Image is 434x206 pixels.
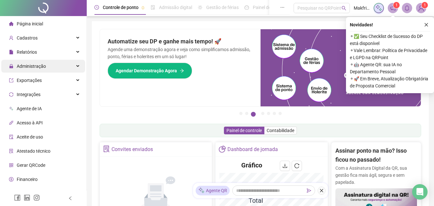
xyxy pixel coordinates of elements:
span: pie-chart [219,146,226,152]
span: bell [404,5,410,11]
button: Agendar Demonstração Agora [108,63,192,79]
span: audit [9,135,13,139]
span: clock-circle [94,5,99,10]
span: solution [9,149,13,153]
span: Acesso à API [17,120,43,125]
p: Com a Assinatura Digital da QR, sua gestão fica mais ágil, segura e sem papelada. [335,165,417,186]
img: sparkle-icon.fc2bf0ac1784a2077858766a79e2daf3.svg [198,187,205,194]
span: solution [103,146,110,152]
h4: Gráfico [241,161,262,170]
span: home [9,22,13,26]
span: Admissão digital [159,5,192,10]
span: user-add [9,36,13,40]
span: Atestado técnico [17,148,50,154]
p: Agende uma demonstração agora e veja como simplificamos admissão, ponto, férias e holerites em um... [108,46,253,60]
span: 1 [424,3,426,7]
span: notification [390,5,396,11]
span: export [9,78,13,83]
sup: 1 [393,2,400,8]
span: Painel do DP [253,5,278,10]
span: arrow-right [180,68,184,73]
span: Gestão de férias [206,5,239,10]
span: Agendar Demonstração Agora [116,67,177,74]
span: search [341,6,346,11]
div: Agente QR [196,186,230,195]
span: Integrações [17,92,40,97]
span: Contabilidade [267,128,294,133]
img: 54212 [416,3,426,13]
span: ellipsis [280,5,285,10]
span: file [9,50,13,54]
span: Exportações [17,78,42,83]
span: Aceite de uso [17,134,43,139]
span: Administração [17,64,46,69]
span: sync [9,92,13,97]
span: left [68,196,73,201]
span: file-done [151,5,155,10]
span: Painel de controle [226,128,262,133]
span: sun [198,5,202,10]
span: instagram [33,194,40,201]
span: api [9,121,13,125]
sup: Atualize o seu contato no menu Meus Dados [421,2,428,8]
span: Novidades ! [350,21,373,28]
span: send [307,188,311,193]
span: dashboard [244,5,249,10]
button: 7 [279,112,282,115]
span: facebook [14,194,21,201]
button: 4 [261,112,264,115]
img: sparkle-icon.fc2bf0ac1784a2077858766a79e2daf3.svg [375,4,382,12]
button: 2 [245,112,248,115]
span: Relatórios [17,49,37,55]
div: Convites enviados [111,144,153,155]
h2: Automatize seu DP e ganhe mais tempo! 🚀 [108,37,253,46]
span: pushpin [141,6,145,10]
img: banner%2Fd57e337e-a0d3-4837-9615-f134fc33a8e6.png [261,29,421,106]
span: download [282,163,288,168]
span: Gerar QRCode [17,163,45,168]
span: lock [9,64,13,68]
button: 1 [239,112,243,115]
span: Agente de IA [17,106,42,111]
span: ⚬ 🤖 Agente QR: sua IA no Departamento Pessoal [350,61,430,75]
span: close [319,188,324,193]
span: Controle de ponto [103,5,138,10]
span: qrcode [9,163,13,167]
span: reload [294,163,299,168]
span: Cadastros [17,35,38,40]
span: ⚬ ✅ Seu Checklist de Sucesso do DP está disponível [350,33,430,47]
button: 3 [251,112,256,117]
span: ⚬ 🚀 Em Breve, Atualização Obrigatória de Proposta Comercial [350,75,430,89]
button: 5 [267,112,270,115]
div: Dashboard de jornada [227,144,278,155]
span: ⚬ Vale Lembrar: Política de Privacidade e LGPD na QRPoint [350,47,430,61]
span: linkedin [24,194,30,201]
span: Makfrios [354,4,370,12]
div: Open Intercom Messenger [412,184,428,200]
span: close [424,22,429,27]
span: 1 [395,3,398,7]
span: Página inicial [17,21,43,26]
span: dollar [9,177,13,182]
button: 6 [273,112,276,115]
h2: Assinar ponto na mão? Isso ficou no passado! [335,146,417,165]
span: Financeiro [17,177,38,182]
